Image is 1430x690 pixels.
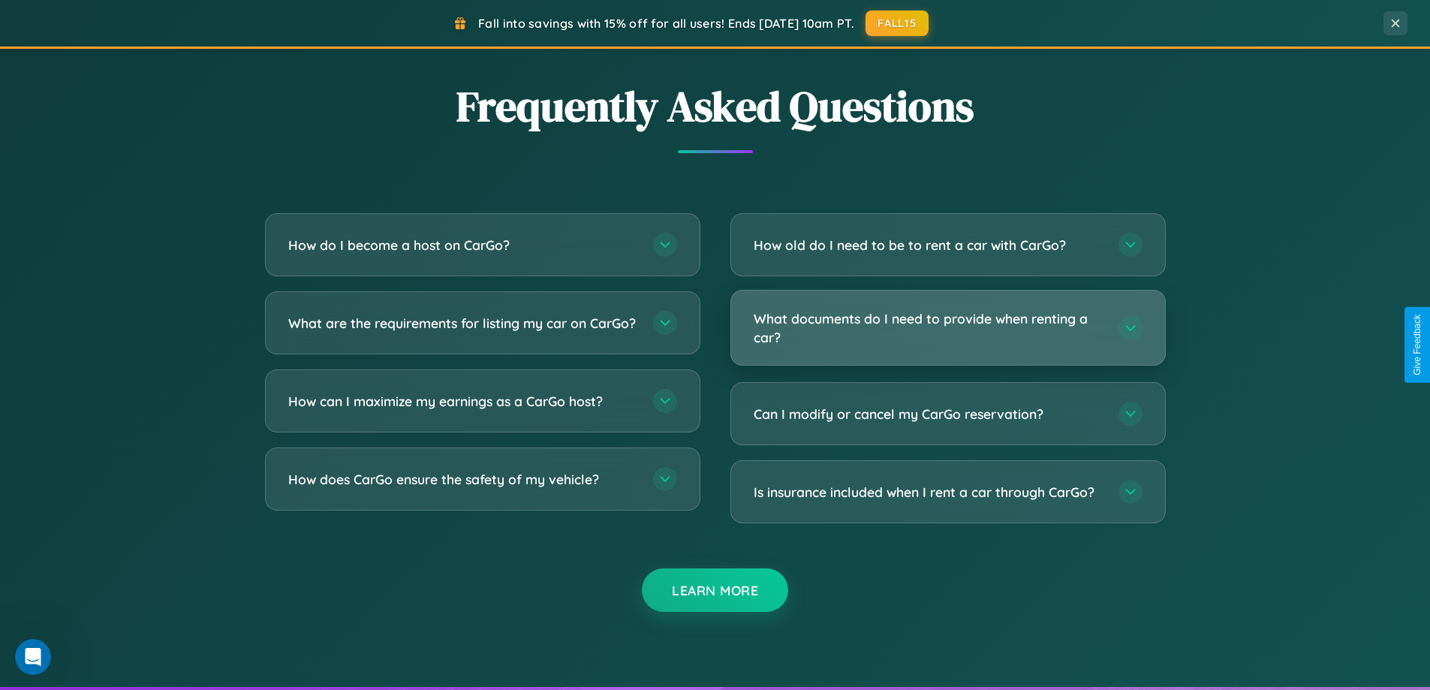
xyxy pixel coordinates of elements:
div: Give Feedback [1412,315,1422,375]
h2: Frequently Asked Questions [265,77,1166,135]
h3: How does CarGo ensure the safety of my vehicle? [288,470,638,489]
h3: Is insurance included when I rent a car through CarGo? [754,483,1103,502]
h3: What are the requirements for listing my car on CarGo? [288,314,638,333]
button: FALL15 [866,11,929,36]
h3: How can I maximize my earnings as a CarGo host? [288,392,638,411]
button: Learn More [642,568,788,612]
iframe: Intercom live chat [15,639,51,675]
h3: How do I become a host on CarGo? [288,236,638,255]
h3: What documents do I need to provide when renting a car? [754,309,1103,346]
span: Fall into savings with 15% off for all users! Ends [DATE] 10am PT. [478,16,854,31]
h3: Can I modify or cancel my CarGo reservation? [754,405,1103,423]
h3: How old do I need to be to rent a car with CarGo? [754,236,1103,255]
